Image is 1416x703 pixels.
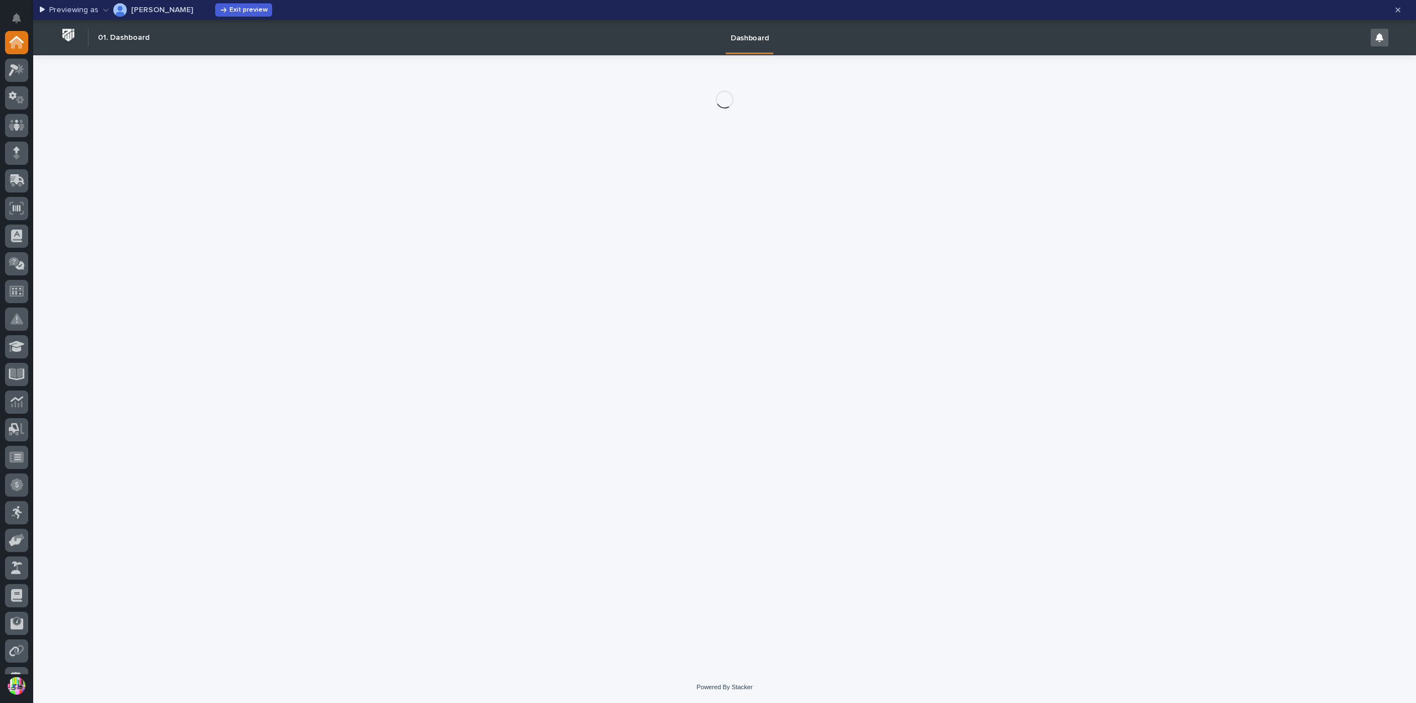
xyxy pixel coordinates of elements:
p: Dashboard [731,20,768,43]
img: Spenser Yoder [113,3,127,17]
button: Spenser Yoder[PERSON_NAME] [103,1,193,19]
h2: 01. Dashboard [98,33,149,43]
div: Notifications [14,13,28,31]
p: Previewing as [49,6,98,15]
button: users-avatar [5,674,28,697]
button: Exit preview [215,3,272,17]
a: Dashboard [726,20,773,53]
p: [PERSON_NAME] [131,6,193,14]
button: Notifications [5,7,28,30]
a: Powered By Stacker [696,684,752,690]
span: Exit preview [230,7,268,13]
img: Workspace Logo [58,25,79,45]
a: Workspace Logo [55,19,81,56]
